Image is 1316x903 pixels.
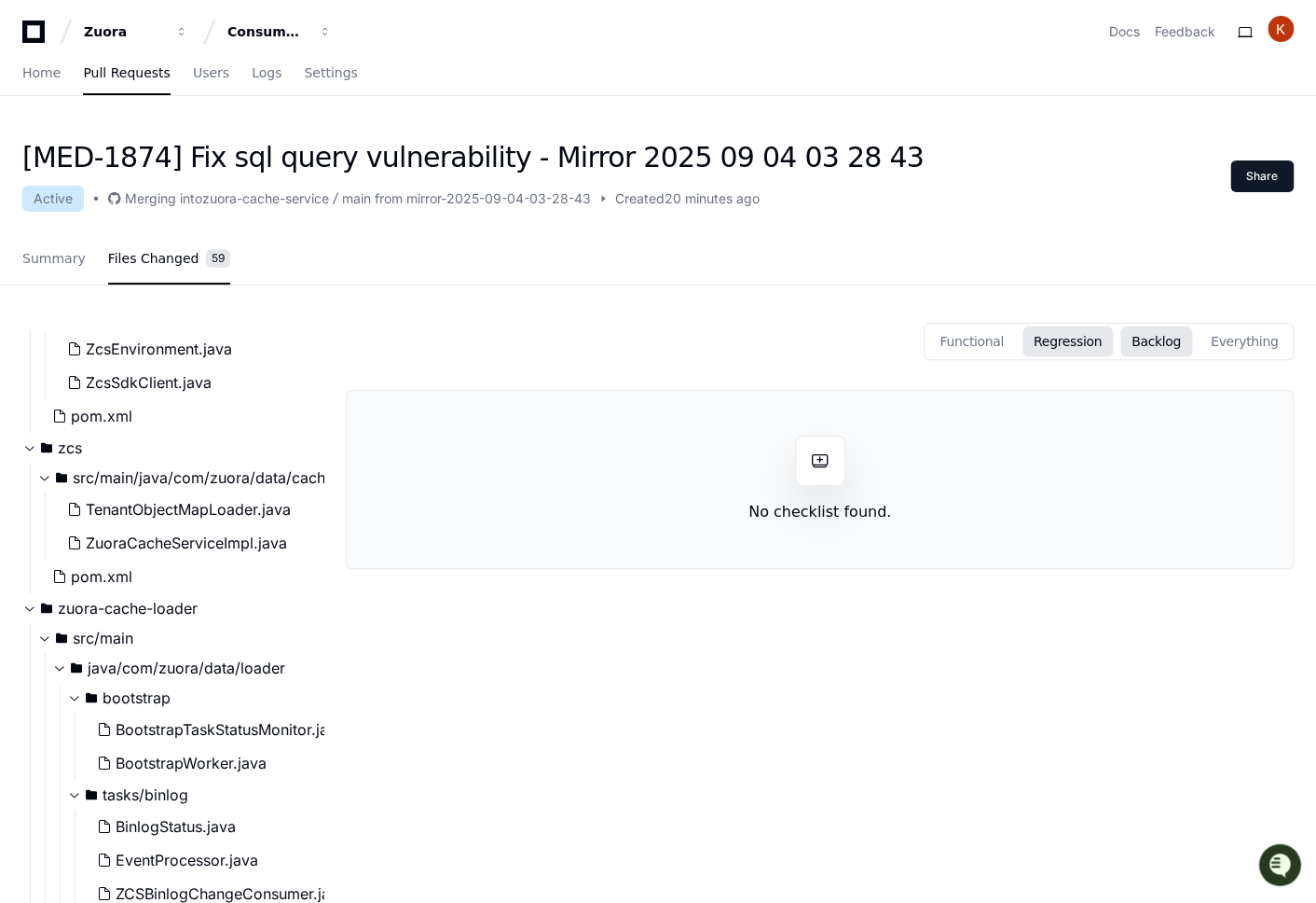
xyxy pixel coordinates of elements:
[60,493,327,526] button: TenantObjectMapLoader.java
[45,399,327,433] button: pom.xml
[19,139,52,173] img: 1756235613930-3d25f9e4-fa56-45dd-b3ad-e072dfbd1548
[60,332,342,366] button: ZcsEnvironment.java
[86,371,212,394] span: ZcsSdkClient.java
[60,366,342,399] button: ZcsSdkClient.java
[220,15,339,49] button: Consumption
[52,653,353,683] button: java/com/zuora/data/loader
[304,67,357,78] span: Settings
[89,746,347,780] button: BootstrapWorker.java
[88,657,285,679] span: java/com/zuora/data/loader
[71,405,132,427] span: pom.xml
[83,52,170,95] a: Pull Requests
[202,189,329,208] div: zuora-cache-service
[73,627,133,649] span: src/main
[103,784,188,806] span: tasks/binlog
[86,532,287,554] span: ZuoraCacheServiceImpl.java
[1022,326,1113,356] button: Regression
[76,15,196,49] button: Zuora
[67,683,358,713] button: bootstrap
[252,52,281,95] a: Logs
[748,501,891,523] h1: No checklist found.
[125,189,202,208] div: Merging into
[1230,160,1294,192] button: Share
[86,498,291,521] span: TenantObjectMapLoader.java
[665,189,760,208] span: 20 minutes ago
[56,627,67,649] svg: Directory
[86,784,97,806] svg: Directory
[615,189,665,208] span: Created
[71,565,132,588] span: pom.xml
[206,249,230,268] span: 59
[63,139,306,158] div: Start new chat
[37,623,338,653] button: src/main
[84,22,164,41] div: Zuora
[22,593,323,623] button: zuora-cache-loader
[252,67,281,78] span: Logs
[58,597,198,619] span: zuora-cache-loader
[193,67,229,78] span: Users
[41,597,52,619] svg: Directory
[227,22,308,41] div: Consumption
[22,52,61,95] a: Home
[22,253,86,264] span: Summary
[83,67,170,78] span: Pull Requests
[193,52,229,95] a: Users
[60,526,327,560] button: ZuoraCacheServiceImpl.java
[928,326,1015,356] button: Functional
[103,687,171,709] span: bootstrap
[22,141,924,174] h1: [MED-1874] Fix sql query vulnerability - Mirror 2025 09 04 03 28 43
[116,718,345,741] span: BootstrapTaskStatusMonitor.java
[22,186,84,212] div: Active
[1155,22,1215,41] button: Feedback
[73,466,338,489] span: src/main/java/com/zuora/data/cache.zcs
[58,437,82,459] span: zcs
[19,19,56,56] img: PlayerZero
[89,843,347,877] button: EventProcessor.java
[19,75,339,104] div: Welcome
[63,158,270,173] div: We're offline, but we'll be back soon!
[37,463,338,493] button: src/main/java/com/zuora/data/cache.zcs
[89,713,347,746] button: BootstrapTaskStatusMonitor.java
[108,253,199,264] span: Files Changed
[41,437,52,459] svg: Directory
[56,466,67,489] svg: Directory
[45,560,327,593] button: pom.xml
[71,657,82,679] svg: Directory
[67,780,358,810] button: tasks/binlog
[1199,326,1289,356] button: Everything
[342,189,591,208] div: main from mirror-2025-09-04-03-28-43
[116,849,258,871] span: EventProcessor.java
[86,687,97,709] svg: Directory
[1256,841,1307,892] iframe: Open customer support
[1109,22,1140,41] a: Docs
[22,433,323,463] button: zcs
[89,810,347,843] button: BinlogStatus.java
[86,338,232,360] span: ZcsEnvironment.java
[185,196,226,210] span: Pylon
[116,815,236,838] span: BinlogStatus.java
[116,752,267,774] span: BootstrapWorker.java
[22,67,61,78] span: Home
[1120,326,1192,356] button: Backlog
[304,52,357,95] a: Settings
[1268,16,1294,42] img: ACg8ocIO7jtkWN8S2iLRBR-u1BMcRY5-kg2T8U2dj_CWIxGKEUqXVg=s96-c
[131,195,226,210] a: Powered byPylon
[317,145,339,167] button: Start new chat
